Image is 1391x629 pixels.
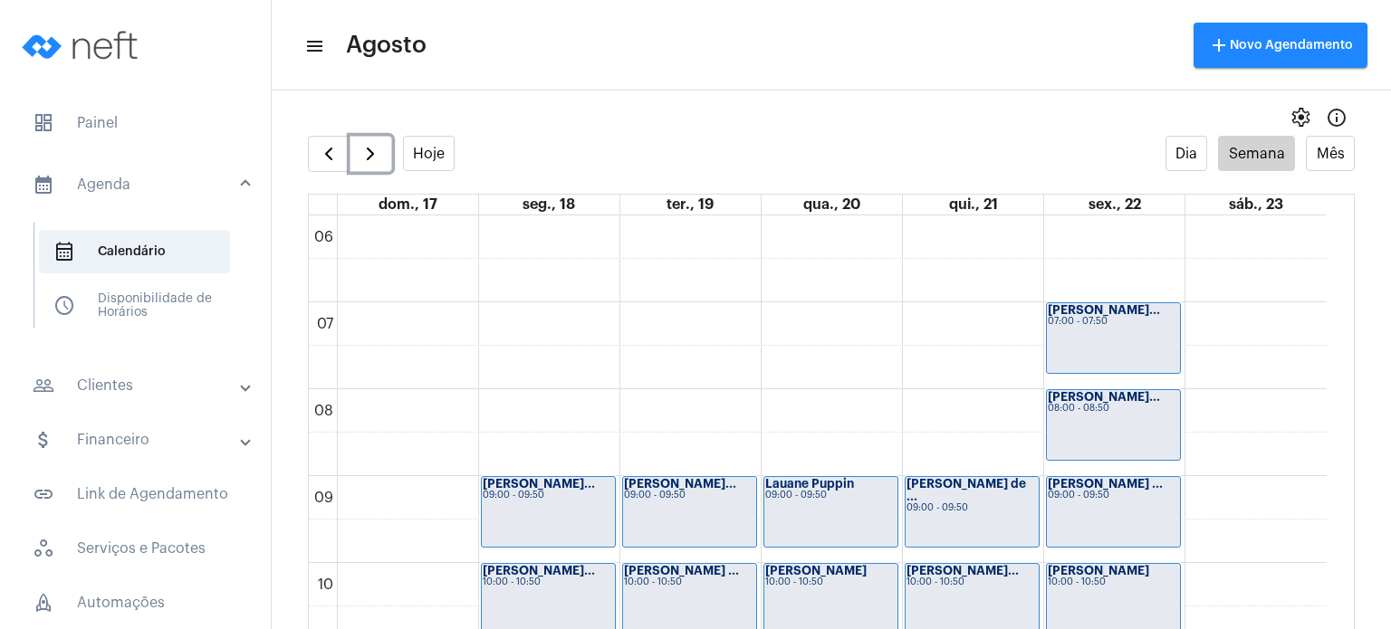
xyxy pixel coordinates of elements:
mat-panel-title: Agenda [33,174,242,195]
mat-icon: sidenav icon [33,483,54,505]
mat-expansion-panel-header: sidenav iconAgenda [11,156,271,214]
strong: [PERSON_NAME] [1048,565,1149,577]
a: 19 de agosto de 2025 [663,195,717,214]
span: sidenav icon [33,538,54,559]
a: 22 de agosto de 2025 [1085,195,1145,214]
mat-icon: sidenav icon [33,174,54,195]
div: 07 [313,316,337,332]
mat-expansion-panel-header: sidenav iconFinanceiro [11,418,271,462]
mat-icon: sidenav icon [33,375,54,396]
div: 10:00 - 10:50 [624,577,755,587]
div: 08:00 - 08:50 [1048,404,1179,414]
span: Automações [18,581,253,624]
span: Calendário [39,230,230,273]
mat-expansion-panel-header: sidenav iconClientes [11,364,271,407]
button: Novo Agendamento [1194,23,1367,68]
strong: [PERSON_NAME]... [1048,304,1160,316]
strong: [PERSON_NAME] ... [624,565,739,577]
strong: [PERSON_NAME]... [483,565,595,577]
a: 18 de agosto de 2025 [519,195,579,214]
strong: [PERSON_NAME]... [624,478,736,490]
div: 08 [311,403,337,419]
mat-icon: sidenav icon [33,429,54,451]
span: sidenav icon [53,295,75,317]
strong: [PERSON_NAME]... [1048,391,1160,403]
div: sidenav iconAgenda [11,214,271,353]
span: Link de Agendamento [18,472,253,516]
mat-panel-title: Financeiro [33,429,242,451]
span: Agosto [346,31,427,60]
span: sidenav icon [53,241,75,262]
img: logo-neft-novo-2.png [14,9,150,81]
strong: [PERSON_NAME] [765,565,867,577]
span: sidenav icon [33,592,54,614]
a: 20 de agosto de 2025 [800,195,864,214]
mat-icon: Info [1326,107,1348,129]
button: Mês [1306,136,1355,171]
button: settings [1282,100,1319,136]
div: 09:00 - 09:50 [765,491,897,500]
span: Painel [18,101,253,145]
strong: [PERSON_NAME] ... [1048,478,1163,490]
a: 17 de agosto de 2025 [375,195,441,214]
div: 09:00 - 09:50 [1048,491,1179,500]
div: 07:00 - 07:50 [1048,317,1179,327]
span: Disponibilidade de Horários [39,284,230,328]
mat-icon: add [1208,34,1230,56]
button: Semana [1218,136,1295,171]
div: 09:00 - 09:50 [483,491,614,500]
mat-icon: sidenav icon [304,35,322,57]
strong: [PERSON_NAME]... [483,478,595,490]
mat-panel-title: Clientes [33,375,242,396]
div: 10 [314,577,337,593]
div: 10:00 - 10:50 [1048,577,1179,587]
span: settings [1290,107,1311,129]
button: Info [1319,100,1355,136]
a: 23 de agosto de 2025 [1225,195,1287,214]
strong: Lauane Puppin [765,478,854,490]
strong: [PERSON_NAME]... [907,565,1019,577]
div: 06 [311,229,337,245]
strong: [PERSON_NAME] de ... [907,478,1026,502]
button: Hoje [403,136,456,171]
span: Serviços e Pacotes [18,527,253,570]
button: Semana Anterior [308,136,350,172]
button: Próximo Semana [350,136,392,172]
a: 21 de agosto de 2025 [945,195,1002,214]
span: Novo Agendamento [1208,39,1353,52]
div: 10:00 - 10:50 [907,577,1038,587]
button: Dia [1166,136,1208,171]
div: 09 [311,490,337,506]
div: 09:00 - 09:50 [907,503,1038,513]
div: 10:00 - 10:50 [483,577,614,587]
div: 09:00 - 09:50 [624,491,755,500]
div: 10:00 - 10:50 [765,577,897,587]
span: sidenav icon [33,112,54,134]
